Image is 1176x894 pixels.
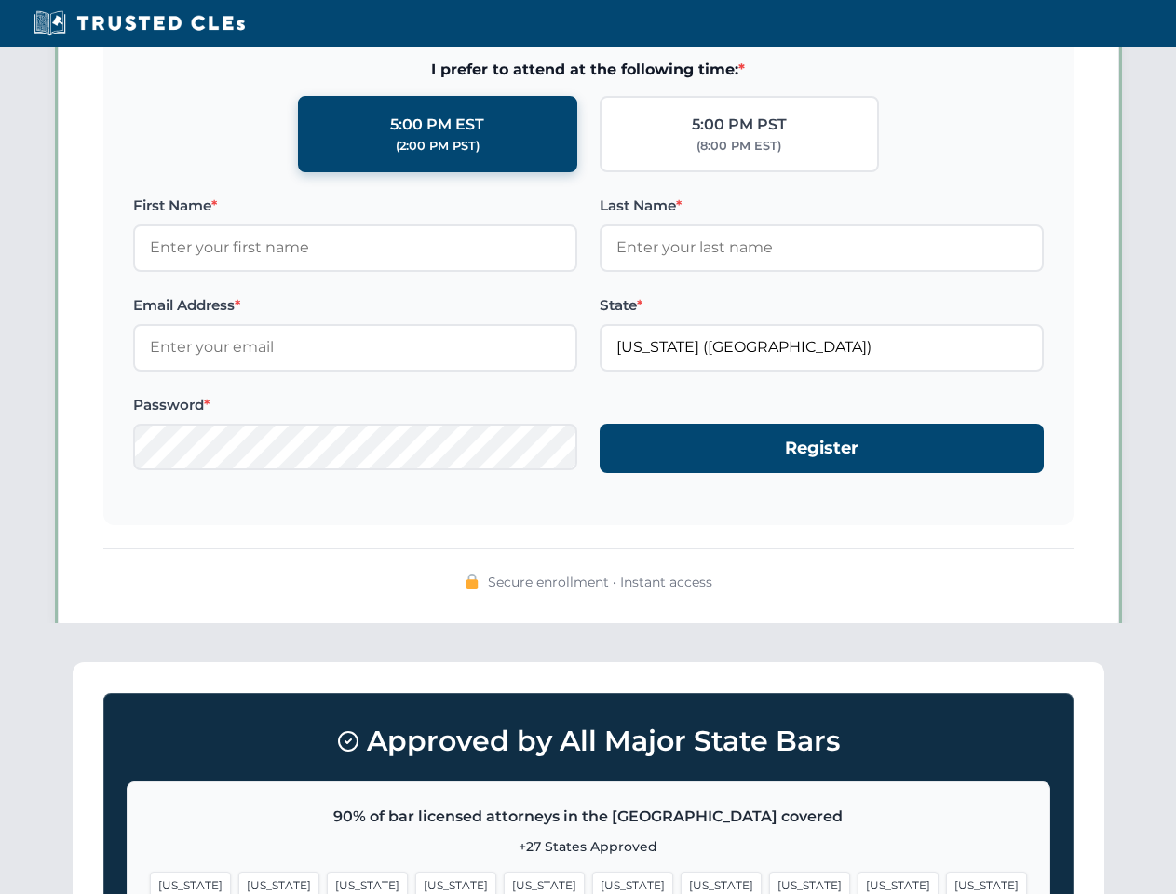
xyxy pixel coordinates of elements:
[600,324,1044,371] input: Florida (FL)
[133,294,577,317] label: Email Address
[390,113,484,137] div: 5:00 PM EST
[488,572,712,592] span: Secure enrollment • Instant access
[133,394,577,416] label: Password
[600,424,1044,473] button: Register
[692,113,787,137] div: 5:00 PM PST
[696,137,781,156] div: (8:00 PM EST)
[150,836,1027,857] p: +27 States Approved
[396,137,480,156] div: (2:00 PM PST)
[133,324,577,371] input: Enter your email
[465,574,480,589] img: 🔒
[150,805,1027,829] p: 90% of bar licensed attorneys in the [GEOGRAPHIC_DATA] covered
[133,195,577,217] label: First Name
[133,58,1044,82] span: I prefer to attend at the following time:
[133,224,577,271] input: Enter your first name
[28,9,250,37] img: Trusted CLEs
[600,195,1044,217] label: Last Name
[600,294,1044,317] label: State
[600,224,1044,271] input: Enter your last name
[127,716,1050,766] h3: Approved by All Major State Bars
